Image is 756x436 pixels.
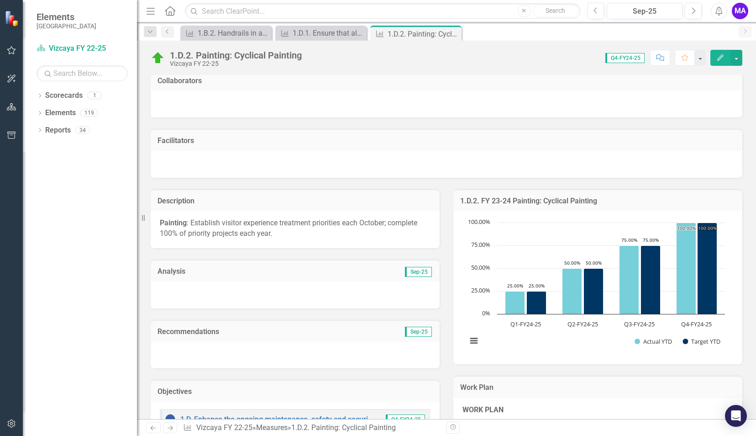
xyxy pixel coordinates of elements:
div: Chart. Highcharts interactive chart. [462,218,733,355]
div: 34 [75,126,90,134]
input: Search Below... [37,65,128,81]
span: Elements [37,11,96,22]
text: 75.00% [643,237,659,243]
a: Elements [45,108,76,118]
a: Reports [45,125,71,136]
path: Q3-FY24-25, 75. Actual YTD. [619,246,639,314]
a: 1.D.1. Ensure that all fountains are well-maintained and operating 100% of the time during public... [278,27,364,39]
path: Q3-FY24-25, 75. Target YTD. [641,246,661,314]
text: Q4-FY24-25 [681,320,712,328]
text: Q3-FY24-25 [624,320,655,328]
div: 1.D.2. Painting: Cyclical Painting [291,423,396,432]
div: 1.D.1. Ensure that all fountains are well-maintained and operating 100% of the time during public... [293,27,364,39]
button: View chart menu, Chart [467,335,480,347]
h3: Description [157,197,433,205]
h3: Work Plan [460,383,735,392]
div: Open Intercom Messenger [725,405,747,427]
button: Show Target YTD [682,337,721,346]
text: 100.00% [698,225,717,231]
text: 25.00% [471,286,490,294]
button: Sep-25 [607,3,682,19]
button: Search [533,5,578,17]
div: Vizcaya FY 22-25 [170,60,302,67]
span: Q4-FY24-25 [386,415,425,425]
div: » » [183,423,440,433]
button: MA [732,3,748,19]
span: Q4-FY24-25 [605,53,645,63]
h3: Objectives [157,388,433,396]
strong: Painting [160,218,187,227]
button: Show Actual YTD [635,337,672,346]
div: Sep-25 [610,6,679,17]
p: 1. Hire Maintenance Technician or Repairer with painting skills. [462,417,733,431]
text: 25.00% [529,282,545,289]
img: No Information [165,414,176,425]
h3: Collaborators [157,77,735,85]
path: Q4-FY24-25, 100. Target YTD. [698,223,717,314]
svg: Interactive chart [462,218,730,355]
a: Vizcaya FY 22-25 [37,43,128,54]
path: Q1-FY24-25, 25. Target YTD. [527,292,546,314]
a: 1.B.2. Handrails in at least 3 priority locations [183,27,269,39]
small: [GEOGRAPHIC_DATA] [37,22,96,30]
h3: 1.D.2. FY 23-24 Painting: Cyclical Painting [460,197,735,205]
p: : Establish visitor experience treatment priorities each October; complete 100% of priority proje... [160,218,430,239]
text: 0% [482,309,490,317]
text: 50.00% [564,260,580,266]
div: 1.D.2. Painting: Cyclical Painting [170,50,302,60]
input: Search ClearPoint... [185,3,580,19]
path: Q2-FY24-25, 50. Target YTD. [584,269,604,314]
img: ClearPoint Strategy [5,10,21,26]
h3: Recommendations [157,328,347,336]
span: Search [546,7,565,14]
text: 100.00% [677,225,696,231]
span: Sep-25 [405,267,432,277]
path: Q4-FY24-25, 100. Actual YTD. [677,223,696,314]
div: 1 [87,92,102,100]
text: Q1-FY24-25 [510,320,541,328]
text: 50.00% [586,260,602,266]
path: Q2-FY24-25, 50. Actual YTD. [562,269,582,314]
div: 119 [80,109,98,117]
text: 75.00% [621,237,637,243]
a: Measures [256,423,288,432]
a: Vizcaya FY 22-25 [196,423,252,432]
text: Q2-FY24-25 [567,320,598,328]
g: Actual YTD, bar series 1 of 2 with 4 bars. [505,223,696,314]
path: Q1-FY24-25, 25. Actual YTD. [505,292,525,314]
text: 75.00% [471,240,490,249]
b: WORK PLAN [462,405,504,414]
span: Sep-25 [405,327,432,337]
div: 1.B.2. Handrails in at least 3 priority locations [198,27,269,39]
text: 25.00% [507,282,523,289]
img: At or Above Target [151,51,165,65]
h3: Facilitators [157,137,735,145]
div: 1.D.2. Painting: Cyclical Painting [388,28,459,40]
h3: Analysis [157,267,295,276]
a: Scorecards [45,90,83,101]
g: Target YTD, bar series 2 of 2 with 4 bars. [527,223,717,314]
text: 50.00% [471,263,490,271]
text: 100.00% [468,218,490,226]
